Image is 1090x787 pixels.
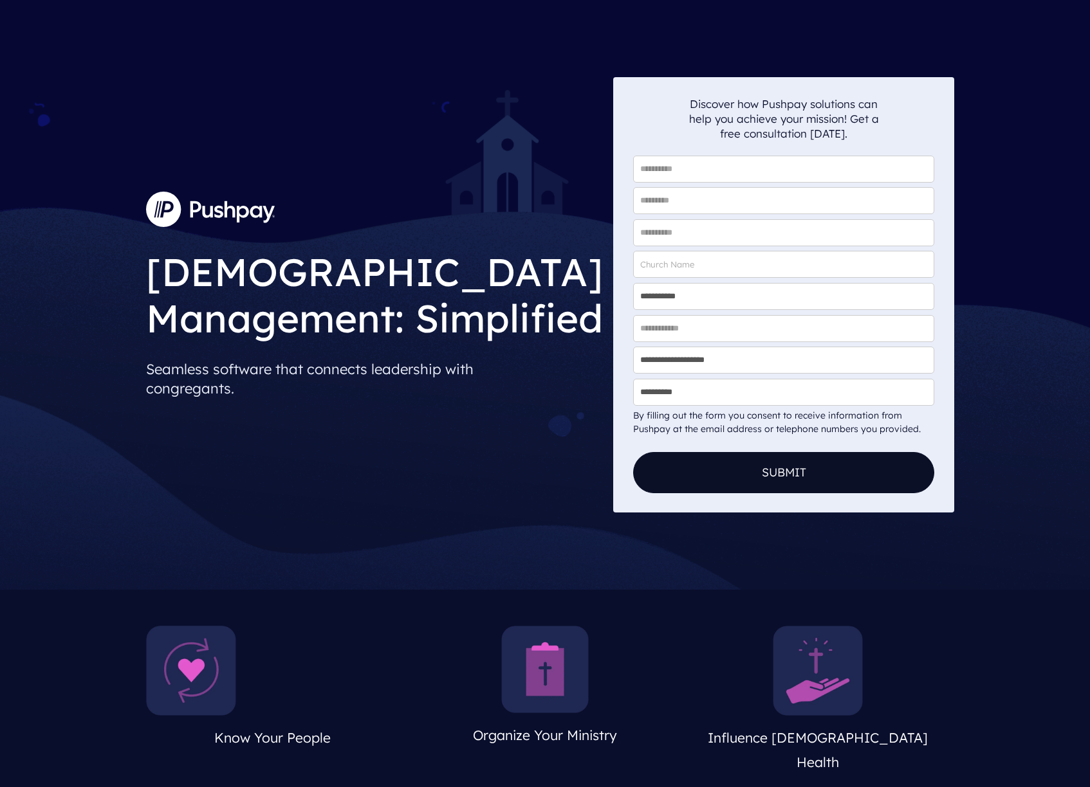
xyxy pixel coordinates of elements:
h1: [DEMOGRAPHIC_DATA] Management: Simplified [146,239,603,345]
p: Seamless software that connects leadership with congregants. [146,354,603,403]
input: Church Name [633,251,934,278]
div: By filling out the form you consent to receive information from Pushpay at the email address or t... [633,409,934,436]
p: Discover how Pushpay solutions can help you achieve your mission! Get a free consultation [DATE]. [688,96,879,141]
span: Organize Your Ministry [473,727,617,743]
span: Know Your People [214,729,331,746]
button: Submit [633,452,934,493]
span: Influence [DEMOGRAPHIC_DATA] Health [708,729,928,770]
